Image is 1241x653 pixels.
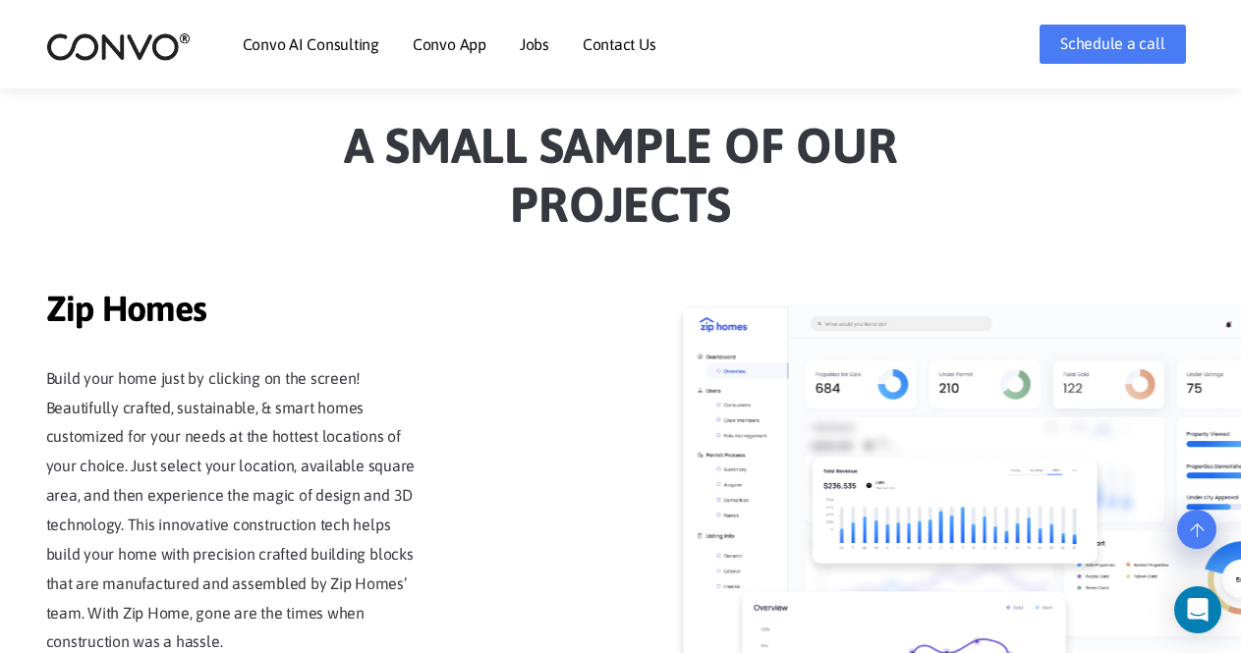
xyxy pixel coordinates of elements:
a: Contact Us [583,36,656,52]
img: logo_2.png [46,31,191,62]
h2: a Small sample of our projects [76,116,1166,248]
a: Schedule a call [1040,25,1185,64]
a: Jobs [520,36,549,52]
span: Zip Homes [46,288,420,335]
a: Convo AI Consulting [243,36,379,52]
a: Convo App [413,36,486,52]
div: Open Intercom Messenger [1174,586,1221,633]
